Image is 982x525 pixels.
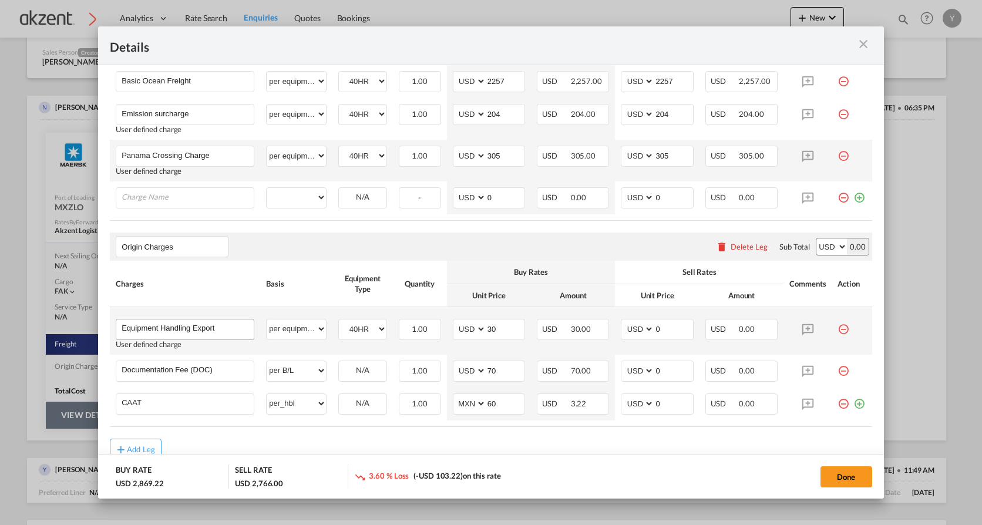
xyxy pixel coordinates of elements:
div: Buy Rates [453,267,610,277]
span: 0.00 [739,399,755,408]
input: Charge Name [122,188,254,206]
span: 0.00 [739,324,755,334]
md-icon: icon-minus-circle-outline red-400-fg [838,104,849,116]
span: USD [711,151,738,160]
span: 1.00 [412,324,428,334]
input: 0 [654,319,692,337]
div: SELL RATE [235,465,271,478]
input: Charge Name [122,319,254,337]
span: USD [711,76,738,86]
div: Sub Total [779,241,810,252]
span: USD [542,109,569,119]
md-input-container: Documentation Fee (DOC) [116,361,254,379]
span: 3.22 [571,399,587,408]
div: Equipment Type [338,273,386,294]
md-icon: icon-plus md-link-fg s20 [115,443,127,455]
div: Details [110,38,796,53]
span: USD [711,109,738,119]
div: USD 2,766.00 [235,478,283,489]
input: Charge Name [122,394,254,412]
div: BUY RATE [116,465,151,478]
md-input-container: Equipment Handling Export [116,319,254,337]
div: Quantity [399,278,441,289]
span: 0.00 [739,366,755,375]
input: 2257 [486,72,524,89]
th: Unit Price [615,284,699,307]
span: 1.00 [412,366,428,375]
div: User defined charge [116,167,254,176]
th: Amount [531,284,615,307]
input: 0 [654,188,692,206]
button: Delete Leg [716,242,768,251]
span: (-USD 103.22) [413,471,463,480]
div: N/A [339,361,386,379]
md-input-container: CAAT [116,394,254,412]
th: Unit Price [447,284,531,307]
button: Add Leg [110,439,162,460]
md-icon: icon-minus-circle-outline red-400-fg [838,71,849,83]
span: 30.00 [571,324,591,334]
span: 2,257.00 [571,76,602,86]
input: Charge Name [122,361,254,379]
th: Comments [783,261,832,307]
span: USD [542,324,569,334]
md-input-container: Emission surcharge [116,105,254,122]
span: USD [711,193,738,202]
md-icon: icon-plus-circle-outline green-400-fg [853,393,865,405]
span: 1.00 [412,76,428,86]
md-icon: icon-plus-circle-outline green-400-fg [853,187,865,199]
span: 0.00 [739,193,755,202]
span: 3.60 % Loss [369,471,409,480]
span: 70.00 [571,366,591,375]
span: 305.00 [739,151,764,160]
span: USD [542,151,569,160]
th: Action [832,261,872,307]
span: USD [711,399,738,408]
div: User defined charge [116,125,254,134]
input: 0 [486,188,524,206]
input: Charge Name [122,72,254,89]
div: 0.00 [847,238,869,255]
span: USD [711,366,738,375]
input: 60 [486,394,524,412]
select: per equipment [267,319,326,338]
div: Basis [266,278,327,289]
span: - [418,193,421,202]
div: USD 2,869.22 [116,478,164,489]
input: 305 [486,146,524,164]
span: 305.00 [571,151,596,160]
input: 204 [486,105,524,122]
input: 305 [654,146,692,164]
md-icon: icon-delete [716,241,728,253]
span: 1.00 [412,151,428,160]
md-dialog: Port of ... [98,26,884,499]
input: Charge Name [122,105,254,122]
span: 2,257.00 [739,76,770,86]
span: USD [542,366,569,375]
md-icon: icon-minus-circle-outline red-400-fg [838,361,849,372]
div: Sell Rates [621,267,778,277]
select: per equipment [267,105,326,123]
span: 0.00 [571,193,587,202]
select: per_hbl [267,394,326,413]
div: Charges [116,278,254,289]
span: USD [542,76,569,86]
div: Add Leg [127,446,155,453]
md-icon: icon-trending-down [354,471,366,483]
select: per equipment [267,72,326,90]
span: USD [542,399,569,408]
input: 70 [486,361,524,379]
div: on this rate [354,470,500,483]
input: 0 [654,361,692,379]
input: Charge Name [122,146,254,164]
div: N/A [339,394,386,412]
div: User defined charge [116,340,254,349]
span: 204.00 [739,109,764,119]
select: per equipment [267,146,326,165]
md-icon: icon-minus-circle-outline red-400-fg [838,187,849,199]
div: N/A [339,188,386,206]
div: Delete Leg [731,242,768,251]
input: 2257 [654,72,692,89]
md-icon: icon-minus-circle-outline red-400-fg [838,393,849,405]
span: USD [711,324,738,334]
